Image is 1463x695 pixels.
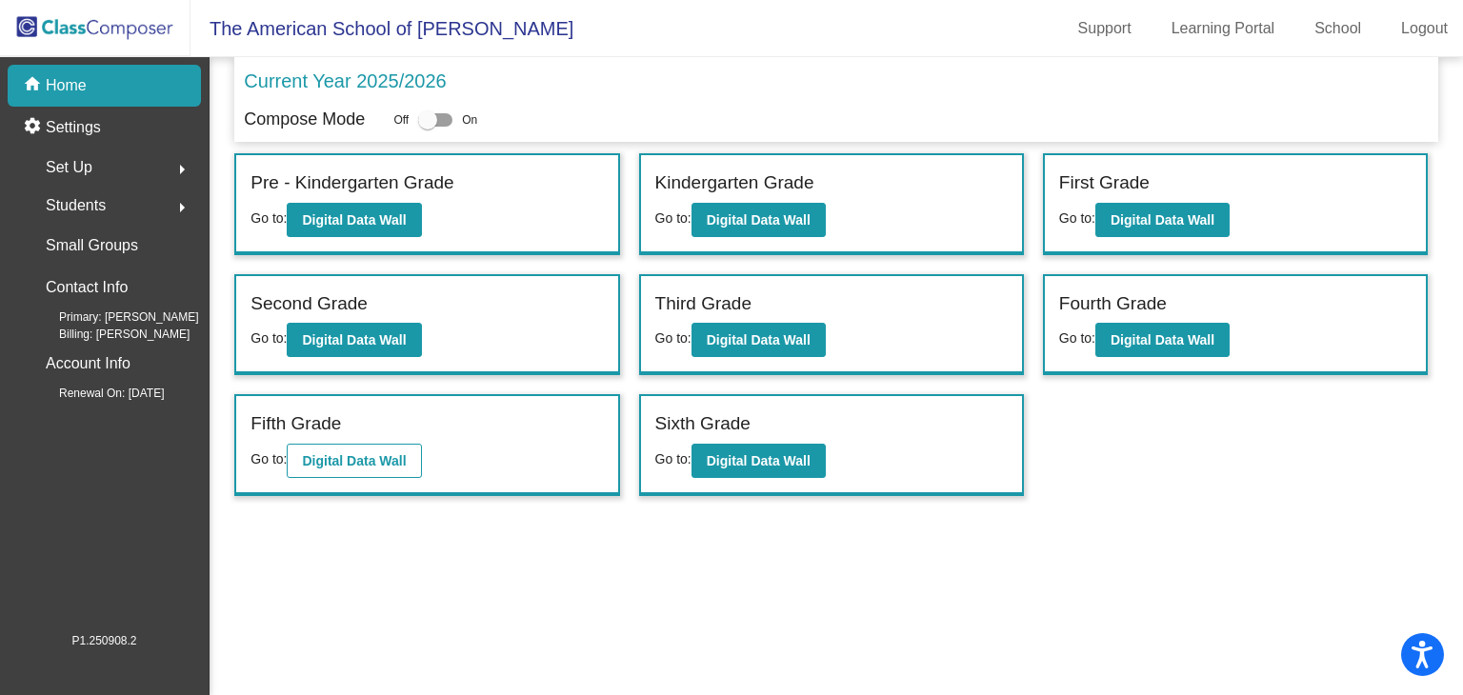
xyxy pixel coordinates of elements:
[393,111,409,129] span: Off
[1299,13,1376,44] a: School
[46,232,138,259] p: Small Groups
[46,350,130,377] p: Account Info
[244,107,365,132] p: Compose Mode
[29,326,190,343] span: Billing: [PERSON_NAME]
[1059,330,1095,346] span: Go to:
[691,323,826,357] button: Digital Data Wall
[1111,332,1214,347] b: Digital Data Wall
[1156,13,1291,44] a: Learning Portal
[29,308,199,326] span: Primary: [PERSON_NAME]
[190,13,573,44] span: The American School of [PERSON_NAME]
[707,332,811,347] b: Digital Data Wall
[302,212,406,228] b: Digital Data Wall
[691,203,826,237] button: Digital Data Wall
[287,323,421,357] button: Digital Data Wall
[29,385,164,402] span: Renewal On: [DATE]
[251,330,287,346] span: Go to:
[691,444,826,478] button: Digital Data Wall
[302,332,406,347] b: Digital Data Wall
[251,410,341,438] label: Fifth Grade
[23,116,46,139] mat-icon: settings
[1063,13,1147,44] a: Support
[707,453,811,468] b: Digital Data Wall
[655,410,751,438] label: Sixth Grade
[1059,210,1095,226] span: Go to:
[23,74,46,97] mat-icon: home
[46,192,106,219] span: Students
[46,154,92,181] span: Set Up
[251,169,453,197] label: Pre - Kindergarten Grade
[302,453,406,468] b: Digital Data Wall
[46,116,101,139] p: Settings
[170,196,193,219] mat-icon: arrow_right
[1095,203,1230,237] button: Digital Data Wall
[287,444,421,478] button: Digital Data Wall
[251,451,287,467] span: Go to:
[251,290,368,318] label: Second Grade
[46,274,128,301] p: Contact Info
[1111,212,1214,228] b: Digital Data Wall
[251,210,287,226] span: Go to:
[707,212,811,228] b: Digital Data Wall
[655,330,691,346] span: Go to:
[244,67,446,95] p: Current Year 2025/2026
[46,74,87,97] p: Home
[1095,323,1230,357] button: Digital Data Wall
[655,169,814,197] label: Kindergarten Grade
[1059,169,1150,197] label: First Grade
[1059,290,1167,318] label: Fourth Grade
[655,451,691,467] span: Go to:
[1386,13,1463,44] a: Logout
[655,210,691,226] span: Go to:
[170,158,193,181] mat-icon: arrow_right
[287,203,421,237] button: Digital Data Wall
[462,111,477,129] span: On
[655,290,752,318] label: Third Grade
